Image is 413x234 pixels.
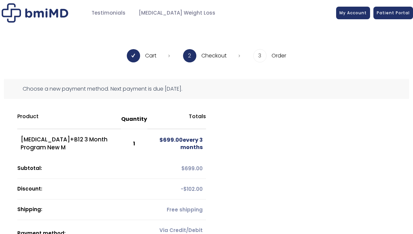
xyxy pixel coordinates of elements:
th: Quantity [121,110,147,129]
td: [MEDICAL_DATA]+B12 3 Month Program New M [17,129,120,158]
td: - [147,179,206,199]
span: 3 [253,49,267,62]
td: 1 [121,129,147,158]
span: Patient Portal [377,10,410,16]
div: Choose a new payment method. Next payment is due [DATE]. [4,79,409,99]
li: Checkout [183,49,240,62]
span: 2 [183,49,196,62]
span: Testimonials [92,9,125,17]
li: Cart [127,49,170,62]
th: Product [17,110,120,129]
span: 102.00 [183,186,203,193]
th: Shipping: [17,199,147,220]
span: 699.00 [159,136,183,144]
th: Subtotal: [17,158,147,179]
span: $ [183,186,187,193]
li: Order [253,49,286,62]
span: $ [181,165,185,172]
span: My Account [339,10,367,16]
a: [MEDICAL_DATA] Weight Loss [132,7,222,20]
span: 699.00 [181,165,203,172]
th: Totals [147,110,206,129]
a: Patient Portal [373,7,413,19]
td: Free shipping [147,199,206,220]
th: Discount: [17,179,147,199]
td: every 3 months [147,129,206,158]
span: [MEDICAL_DATA] Weight Loss [139,9,215,17]
a: My Account [336,7,370,19]
a: Testimonials [85,7,132,20]
img: Checkout [2,3,68,23]
span: $ [159,136,163,144]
